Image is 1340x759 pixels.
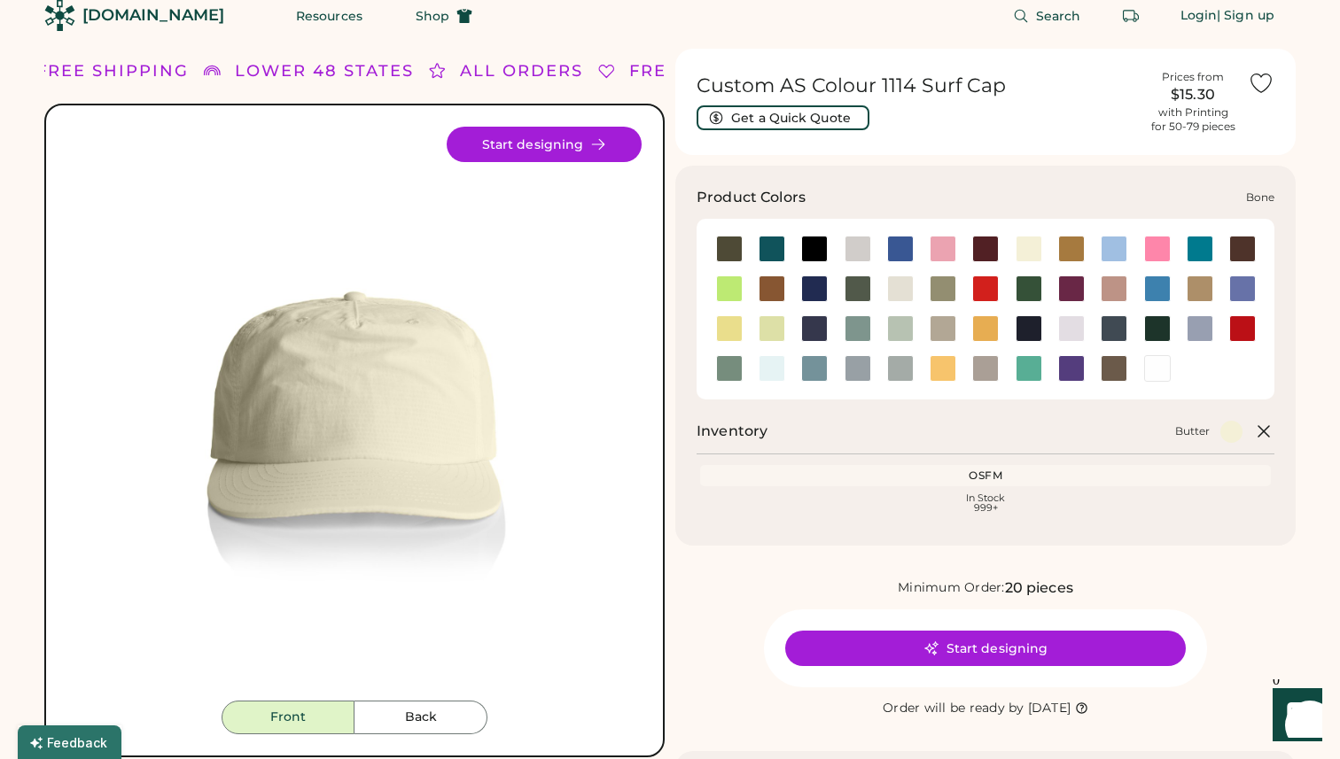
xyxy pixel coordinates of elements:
[697,105,869,130] button: Get a Quick Quote
[629,59,782,83] div: FREE SHIPPING
[1175,424,1210,438] div: Butter
[697,421,767,442] h2: Inventory
[883,700,1024,717] div: Order will be ready by
[416,10,449,22] span: Shop
[67,127,642,701] img: 1114 - Butter Front Image
[1246,190,1274,205] div: Bone
[82,4,224,27] div: [DOMAIN_NAME]
[704,469,1267,483] div: OSFM
[1162,70,1224,84] div: Prices from
[235,59,414,83] div: LOWER 48 STATES
[447,127,642,162] button: Start designing
[222,701,354,734] button: Front
[898,579,1005,597] div: Minimum Order:
[67,127,642,701] div: 1114 Style Image
[1005,577,1073,599] div: 20 pieces
[1151,105,1235,134] div: with Printing for 50-79 pieces
[354,701,487,734] button: Back
[1217,7,1274,25] div: | Sign up
[1180,7,1218,25] div: Login
[697,187,806,208] h3: Product Colors
[704,493,1267,513] div: In Stock 999+
[460,59,583,83] div: ALL ORDERS
[36,59,189,83] div: FREE SHIPPING
[1256,679,1332,755] iframe: Front Chat
[1036,10,1081,22] span: Search
[1149,84,1237,105] div: $15.30
[697,74,1138,98] h1: Custom AS Colour 1114 Surf Cap
[1028,700,1071,717] div: [DATE]
[785,631,1186,666] button: Start designing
